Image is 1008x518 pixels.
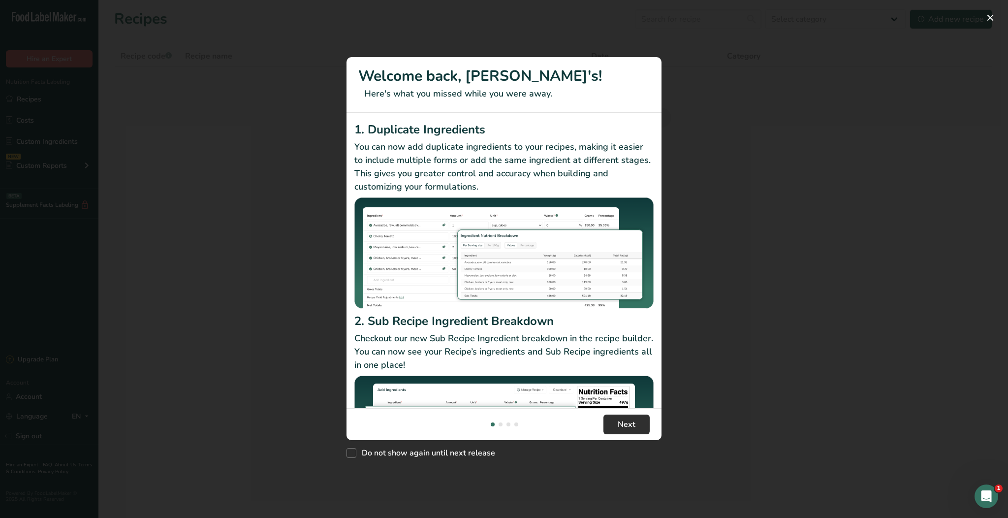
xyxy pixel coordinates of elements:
h2: 1. Duplicate Ingredients [354,121,654,138]
button: Next [603,415,650,434]
h1: Welcome back, [PERSON_NAME]'s! [358,65,650,87]
img: Sub Recipe Ingredient Breakdown [354,376,654,487]
img: Duplicate Ingredients [354,197,654,309]
span: 1 [995,485,1003,492]
iframe: Intercom live chat [975,485,998,508]
h2: 2. Sub Recipe Ingredient Breakdown [354,312,654,330]
p: You can now add duplicate ingredients to your recipes, making it easier to include multiple forms... [354,140,654,194]
span: Do not show again until next release [356,448,495,458]
span: Next [618,419,635,430]
p: Checkout our new Sub Recipe Ingredient breakdown in the recipe builder. You can now see your Reci... [354,332,654,372]
p: Here's what you missed while you were away. [358,87,650,100]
